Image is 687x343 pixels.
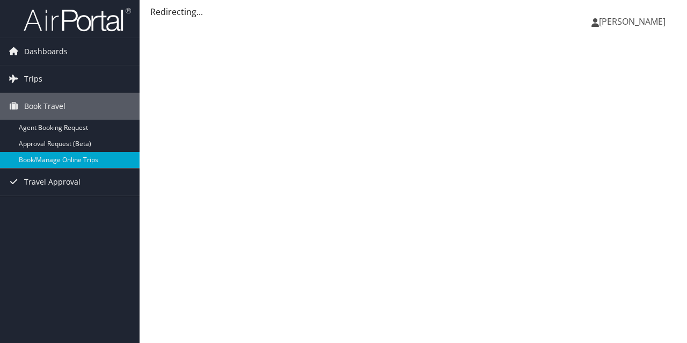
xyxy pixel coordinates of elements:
div: Redirecting... [150,5,676,18]
a: [PERSON_NAME] [591,5,676,38]
span: Dashboards [24,38,68,65]
span: [PERSON_NAME] [599,16,666,27]
span: Travel Approval [24,169,81,195]
span: Trips [24,65,42,92]
span: Book Travel [24,93,65,120]
img: airportal-logo.png [24,7,131,32]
